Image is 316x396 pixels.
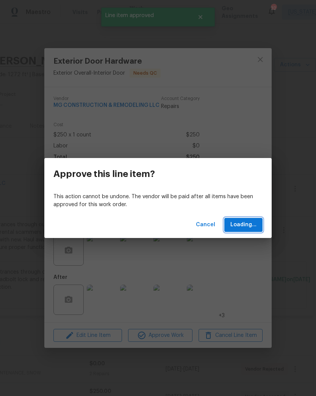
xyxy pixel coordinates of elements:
span: Loading... [230,220,257,230]
button: Cancel [193,218,218,232]
button: Loading... [224,218,263,232]
p: This action cannot be undone. The vendor will be paid after all items have been approved for this... [53,193,263,209]
h3: Approve this line item? [53,169,155,179]
span: Cancel [196,220,215,230]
